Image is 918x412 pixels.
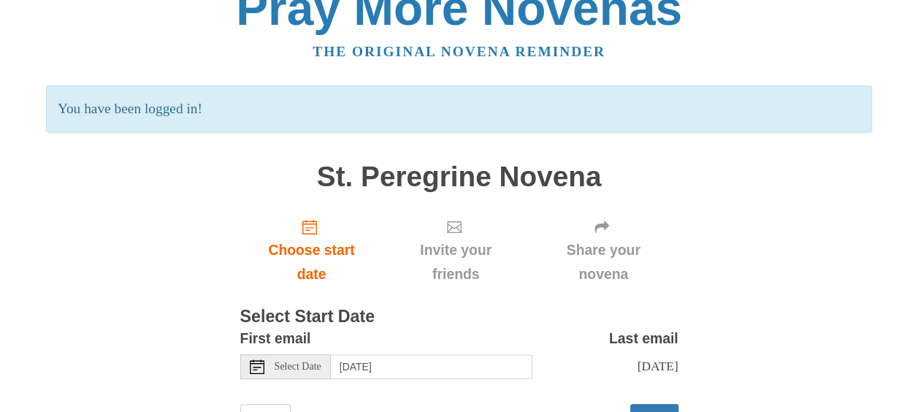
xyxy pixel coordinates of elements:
[240,327,311,351] label: First email
[240,308,678,327] h3: Select Start Date
[255,238,369,286] span: Choose start date
[275,362,321,372] span: Select Date
[383,207,528,294] div: Click "Next" to confirm your start date first.
[397,238,513,286] span: Invite your friends
[313,44,605,59] a: The original novena reminder
[543,238,664,286] span: Share your novena
[609,327,678,351] label: Last email
[240,207,383,294] a: Choose start date
[529,207,678,294] div: Click "Next" to confirm your start date first.
[637,359,678,373] span: [DATE]
[46,85,872,133] p: You have been logged in!
[240,161,678,193] h1: St. Peregrine Novena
